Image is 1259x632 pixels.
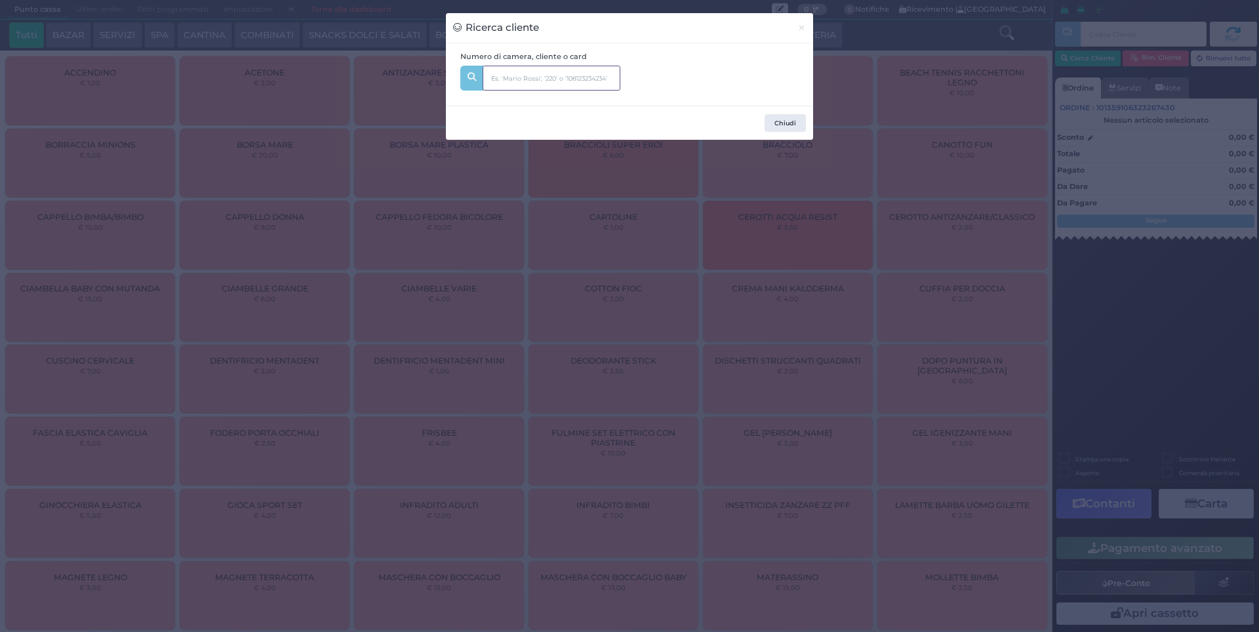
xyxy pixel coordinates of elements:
h3: Ricerca cliente [453,20,539,35]
label: Numero di camera, cliente o card [460,51,587,62]
button: Chiudi [765,114,806,133]
span: × [797,20,806,35]
button: Chiudi [790,13,813,43]
input: Es. 'Mario Rossi', '220' o '108123234234' [483,66,620,91]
